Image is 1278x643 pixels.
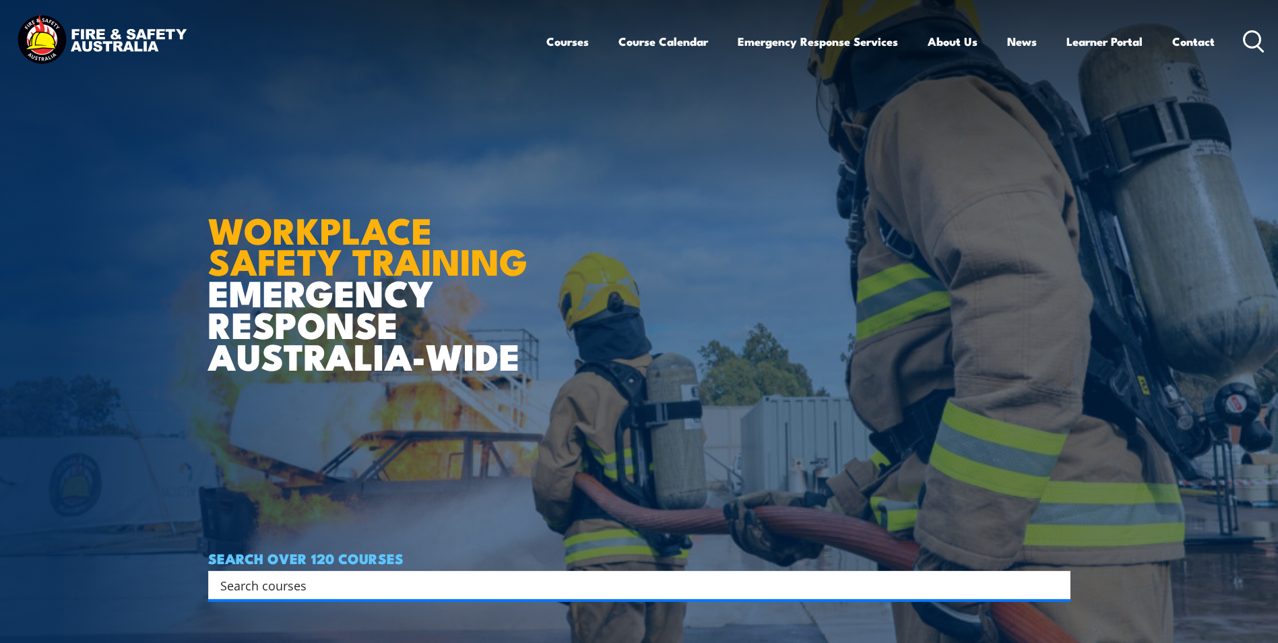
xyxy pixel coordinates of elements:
a: Course Calendar [618,24,708,59]
a: Courses [546,24,589,59]
a: Contact [1172,24,1215,59]
strong: WORKPLACE SAFETY TRAINING [208,201,528,288]
a: About Us [928,24,978,59]
input: Search input [220,575,1041,595]
button: Search magnifier button [1047,576,1066,594]
a: Emergency Response Services [738,24,898,59]
a: Learner Portal [1066,24,1143,59]
form: Search form [223,576,1044,594]
h1: EMERGENCY RESPONSE AUSTRALIA-WIDE [208,180,538,371]
h4: SEARCH OVER 120 COURSES [208,551,1071,565]
a: News [1007,24,1037,59]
